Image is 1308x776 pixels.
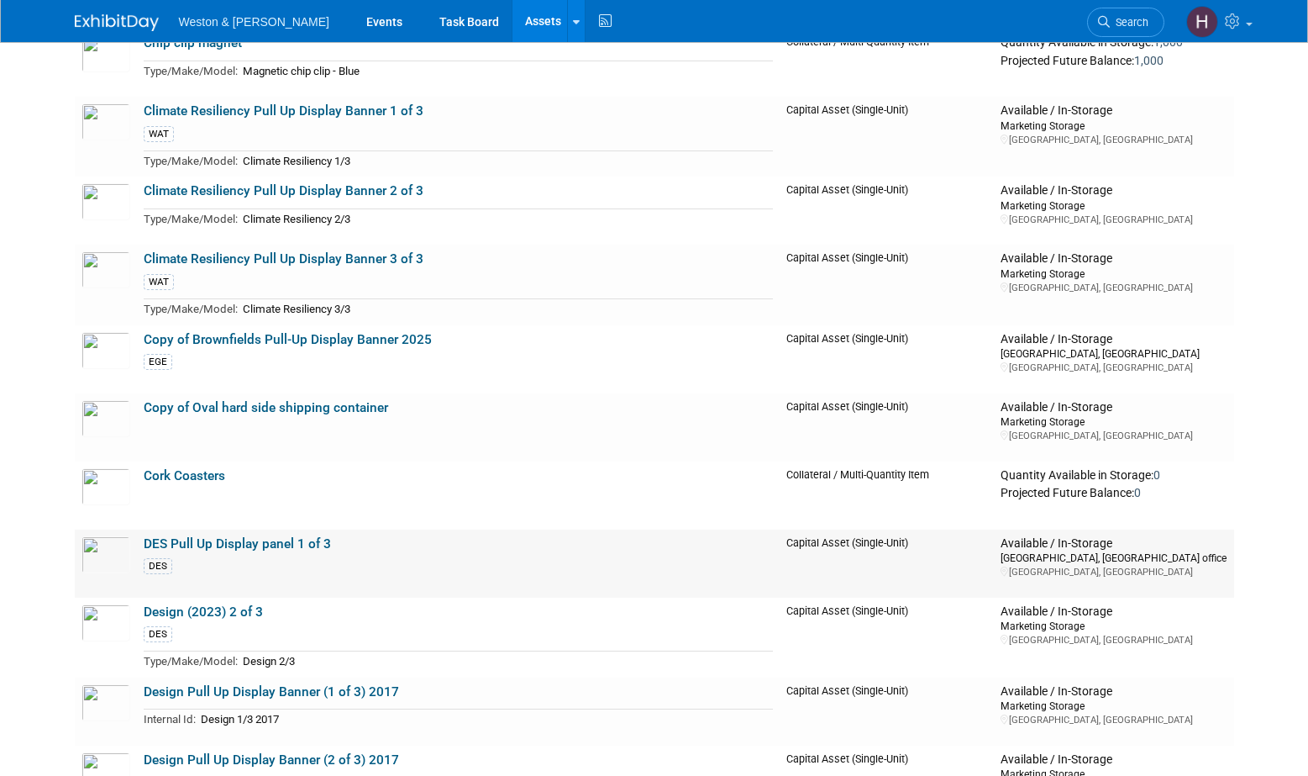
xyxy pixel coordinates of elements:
a: Climate Resiliency Pull Up Display Banner 2 of 3 [144,183,423,198]
div: [GEOGRAPHIC_DATA], [GEOGRAPHIC_DATA] [1001,362,1227,374]
div: Available / In-Storage [1001,251,1227,267]
div: Available / In-Storage [1001,183,1227,198]
div: Available / In-Storage [1001,604,1227,620]
td: Collateral / Multi-Quantity Item [780,29,995,97]
a: Cork Coasters [144,468,225,483]
a: Chip clip magnet [144,35,242,50]
div: Available / In-Storage [1001,332,1227,347]
td: Capital Asset (Single-Unit) [780,678,995,746]
div: Marketing Storage [1001,619,1227,633]
div: Marketing Storage [1001,699,1227,713]
td: Capital Asset (Single-Unit) [780,598,995,678]
div: [GEOGRAPHIC_DATA], [GEOGRAPHIC_DATA] [1001,134,1227,146]
td: Type/Make/Model: [144,61,238,80]
span: 0 [1153,468,1160,482]
td: Capital Asset (Single-Unit) [780,245,995,325]
div: WAT [144,126,174,142]
div: Marketing Storage [1001,414,1227,429]
td: Climate Resiliency 1/3 [238,150,773,170]
div: WAT [144,274,174,290]
div: EGE [144,354,172,370]
td: Collateral / Multi-Quantity Item [780,462,995,530]
div: [GEOGRAPHIC_DATA], [GEOGRAPHIC_DATA] [1001,714,1227,726]
td: Capital Asset (Single-Unit) [780,530,995,598]
div: [GEOGRAPHIC_DATA], [GEOGRAPHIC_DATA] [1001,430,1227,442]
a: Climate Resiliency Pull Up Display Banner 3 of 3 [144,251,423,267]
div: [GEOGRAPHIC_DATA], [GEOGRAPHIC_DATA] [1001,634,1227,647]
div: Available / In-Storage [1001,752,1227,768]
span: Weston & [PERSON_NAME] [179,15,329,29]
td: Design 1/3 2017 [196,710,773,729]
td: Capital Asset (Single-Unit) [780,177,995,245]
div: Available / In-Storage [1001,400,1227,415]
div: Marketing Storage [1001,198,1227,213]
td: Magnetic chip clip - Blue [238,61,773,80]
a: DES Pull Up Display panel 1 of 3 [144,536,331,552]
div: [GEOGRAPHIC_DATA], [GEOGRAPHIC_DATA] [1001,282,1227,294]
span: Search [1110,16,1148,29]
td: Capital Asset (Single-Unit) [780,393,995,462]
div: DES [144,626,172,642]
div: Projected Future Balance: [1001,483,1227,501]
img: Hannah Tarbotton [1186,6,1218,38]
td: Design 2/3 [238,652,773,671]
div: [GEOGRAPHIC_DATA], [GEOGRAPHIC_DATA] [1001,566,1227,578]
div: DES [144,558,172,574]
div: Available / In-Storage [1001,103,1227,119]
a: Search [1087,8,1164,37]
td: Type/Make/Model: [144,209,238,228]
div: Available / In-Storage [1001,684,1227,699]
a: Climate Resiliency Pull Up Display Banner 1 of 3 [144,103,423,119]
a: Design Pull Up Display Banner (1 of 3) 2017 [144,684,399,699]
div: Marketing Storage [1001,267,1227,281]
td: Internal Id: [144,710,196,729]
td: Capital Asset (Single-Unit) [780,325,995,393]
img: ExhibitDay [75,14,159,31]
a: Design Pull Up Display Banner (2 of 3) 2017 [144,752,399,768]
div: [GEOGRAPHIC_DATA], [GEOGRAPHIC_DATA] [1001,214,1227,226]
td: Type/Make/Model: [144,652,238,671]
td: Type/Make/Model: [144,150,238,170]
div: [GEOGRAPHIC_DATA], [GEOGRAPHIC_DATA] office [1001,551,1227,565]
div: Marketing Storage [1001,119,1227,133]
div: Quantity Available in Storage: [1001,468,1227,483]
td: Climate Resiliency 3/3 [238,298,773,318]
a: Copy of Brownfields Pull-Up Display Banner 2025 [144,332,432,347]
a: Design (2023) 2 of 3 [144,604,263,620]
div: Quantity Available in Storage: [1001,35,1227,50]
div: Projected Future Balance: [1001,50,1227,69]
td: Climate Resiliency 2/3 [238,209,773,228]
a: Copy of Oval hard side shipping container [144,400,388,415]
td: Capital Asset (Single-Unit) [780,97,995,177]
div: [GEOGRAPHIC_DATA], [GEOGRAPHIC_DATA] [1001,346,1227,361]
span: 0 [1134,486,1141,499]
td: Type/Make/Model: [144,298,238,318]
div: Available / In-Storage [1001,536,1227,552]
span: 1,000 [1134,54,1164,67]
